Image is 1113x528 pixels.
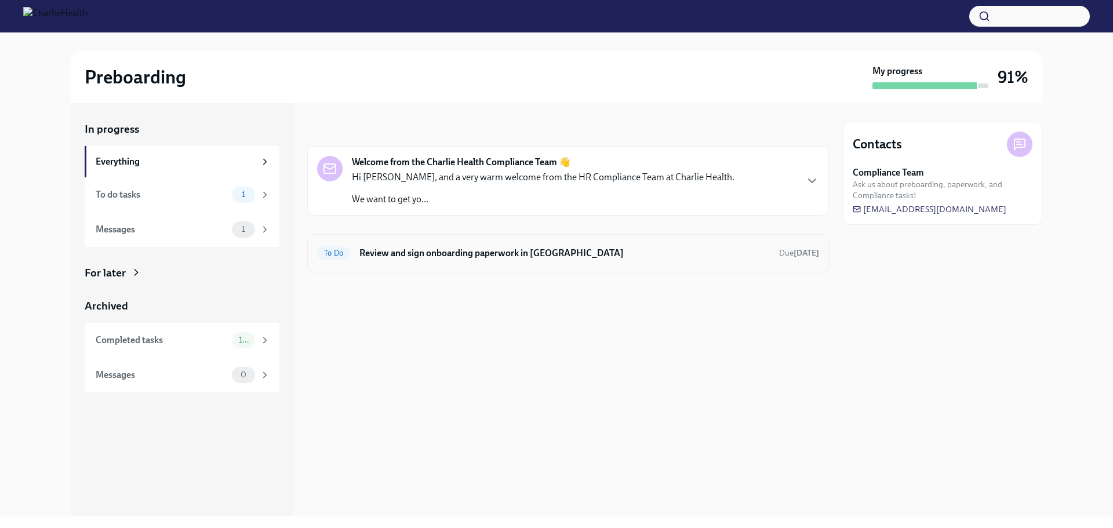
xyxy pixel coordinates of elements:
[85,323,279,358] a: Completed tasks10
[794,248,819,258] strong: [DATE]
[96,188,227,201] div: To do tasks
[317,244,819,263] a: To DoReview and sign onboarding paperwork in [GEOGRAPHIC_DATA]Due[DATE]
[853,166,924,179] strong: Compliance Team
[96,155,255,168] div: Everything
[96,223,227,236] div: Messages
[85,122,279,137] a: In progress
[85,265,279,281] a: For later
[85,65,186,89] h2: Preboarding
[352,193,734,206] p: We want to get yo...
[998,67,1028,88] h3: 91%
[85,298,279,314] a: Archived
[23,7,88,26] img: CharlieHealth
[853,203,1006,215] a: [EMAIL_ADDRESS][DOMAIN_NAME]
[96,334,227,347] div: Completed tasks
[352,171,734,184] p: Hi [PERSON_NAME], and a very warm welcome from the HR Compliance Team at Charlie Health.
[853,136,902,153] h4: Contacts
[779,247,819,258] span: August 14th, 2025 07:00
[85,358,279,392] a: Messages0
[359,247,770,260] h6: Review and sign onboarding paperwork in [GEOGRAPHIC_DATA]
[85,177,279,212] a: To do tasks1
[85,212,279,247] a: Messages1
[317,249,350,257] span: To Do
[235,190,252,199] span: 1
[872,65,922,78] strong: My progress
[85,146,279,177] a: Everything
[96,369,227,381] div: Messages
[352,156,570,169] strong: Welcome from the Charlie Health Compliance Team 👋
[234,370,253,379] span: 0
[307,122,362,137] div: In progress
[853,179,1032,201] span: Ask us about preboarding, paperwork, and Compliance tasks!
[232,336,255,344] span: 10
[85,265,126,281] div: For later
[779,248,819,258] span: Due
[235,225,252,234] span: 1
